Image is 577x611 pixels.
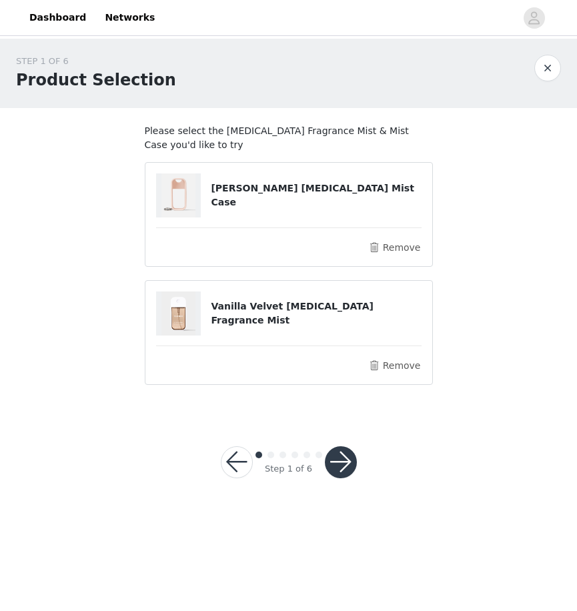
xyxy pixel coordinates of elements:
a: Dashboard [21,3,94,33]
h4: Vanilla Velvet [MEDICAL_DATA] Fragrance Mist [211,299,421,328]
h1: Product Selection [16,68,176,92]
div: STEP 1 OF 6 [16,55,176,68]
h4: [PERSON_NAME] [MEDICAL_DATA] Mist Case [211,181,421,209]
img: Vanilla Velvet Body & Hair Fragrance Mist [161,291,195,336]
button: Remove [368,358,421,374]
div: avatar [528,7,540,29]
a: Networks [97,3,163,33]
img: Rosy White Body & Hair Mist Case [161,173,195,217]
p: Please select the [MEDICAL_DATA] Fragrance Mist & Mist Case you'd like to try [145,124,433,152]
div: Step 1 of 6 [265,462,312,476]
button: Remove [368,239,421,255]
